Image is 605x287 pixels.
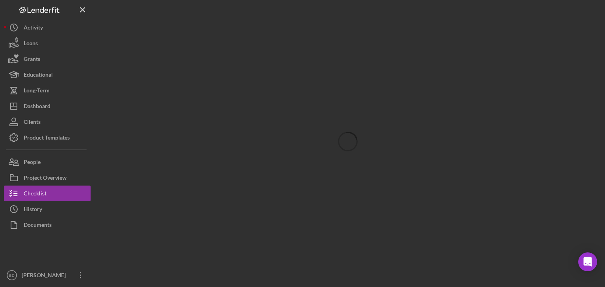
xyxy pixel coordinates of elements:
text: BD [9,273,14,278]
div: Project Overview [24,170,67,188]
button: Documents [4,217,91,233]
div: Activity [24,20,43,37]
button: Checklist [4,186,91,201]
button: Educational [4,67,91,83]
button: Grants [4,51,91,67]
button: Loans [4,35,91,51]
div: Educational [24,67,53,85]
div: Open Intercom Messenger [578,252,597,271]
button: Clients [4,114,91,130]
button: Long-Term [4,83,91,98]
button: BD[PERSON_NAME] [4,267,91,283]
button: Product Templates [4,130,91,145]
button: Dashboard [4,98,91,114]
div: Product Templates [24,130,70,147]
div: [PERSON_NAME] [20,267,71,285]
div: Long-Term [24,83,50,100]
div: Clients [24,114,41,132]
div: Dashboard [24,98,50,116]
div: Documents [24,217,52,235]
button: Activity [4,20,91,35]
div: Checklist [24,186,46,203]
button: People [4,154,91,170]
div: Loans [24,35,38,53]
button: History [4,201,91,217]
div: Grants [24,51,40,69]
button: Project Overview [4,170,91,186]
div: People [24,154,41,172]
div: History [24,201,42,219]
